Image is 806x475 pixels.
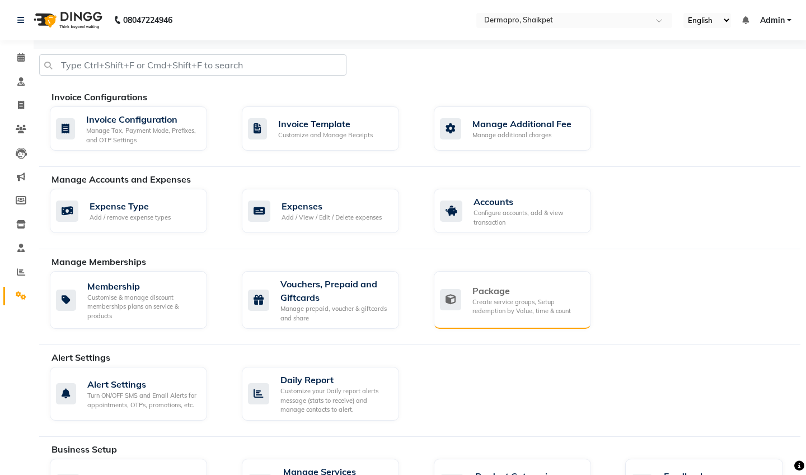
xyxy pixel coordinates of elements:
[86,113,198,126] div: Invoice Configuration
[472,297,582,316] div: Create service groups, Setup redemption by Value, time & count
[86,126,198,145] div: Manage Tax, Payment Mode, Prefixes, and OTP Settings
[282,199,382,213] div: Expenses
[87,280,198,293] div: Membership
[278,131,373,140] div: Customize and Manage Receipts
[90,213,171,222] div: Add / remove expense types
[242,271,417,329] a: Vouchers, Prepaid and GiftcardsManage prepaid, voucher & giftcards and share
[280,373,390,386] div: Daily Report
[282,213,382,222] div: Add / View / Edit / Delete expenses
[242,106,417,151] a: Invoice TemplateCustomize and Manage Receipts
[87,293,198,321] div: Customise & manage discount memberships plans on service & products
[474,195,582,208] div: Accounts
[87,391,198,409] div: Turn ON/OFF SMS and Email Alerts for appointments, OTPs, promotions, etc.
[280,386,390,415] div: Customize your Daily report alerts message (stats to receive) and manage contacts to alert.
[50,271,225,329] a: MembershipCustomise & manage discount memberships plans on service & products
[29,4,105,36] img: logo
[472,117,571,131] div: Manage Additional Fee
[474,208,582,227] div: Configure accounts, add & view transaction
[434,271,609,329] a: PackageCreate service groups, Setup redemption by Value, time & count
[39,54,346,76] input: Type Ctrl+Shift+F or Cmd+Shift+F to search
[434,106,609,151] a: Manage Additional FeeManage additional charges
[242,189,417,233] a: ExpensesAdd / View / Edit / Delete expenses
[278,117,373,131] div: Invoice Template
[472,131,571,140] div: Manage additional charges
[50,189,225,233] a: Expense TypeAdd / remove expense types
[87,378,198,391] div: Alert Settings
[280,277,390,304] div: Vouchers, Prepaid and Giftcards
[760,15,785,26] span: Admin
[50,367,225,421] a: Alert SettingsTurn ON/OFF SMS and Email Alerts for appointments, OTPs, promotions, etc.
[280,304,390,323] div: Manage prepaid, voucher & giftcards and share
[123,4,172,36] b: 08047224946
[434,189,609,233] a: AccountsConfigure accounts, add & view transaction
[90,199,171,213] div: Expense Type
[472,284,582,297] div: Package
[242,367,417,421] a: Daily ReportCustomize your Daily report alerts message (stats to receive) and manage contacts to ...
[50,106,225,151] a: Invoice ConfigurationManage Tax, Payment Mode, Prefixes, and OTP Settings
